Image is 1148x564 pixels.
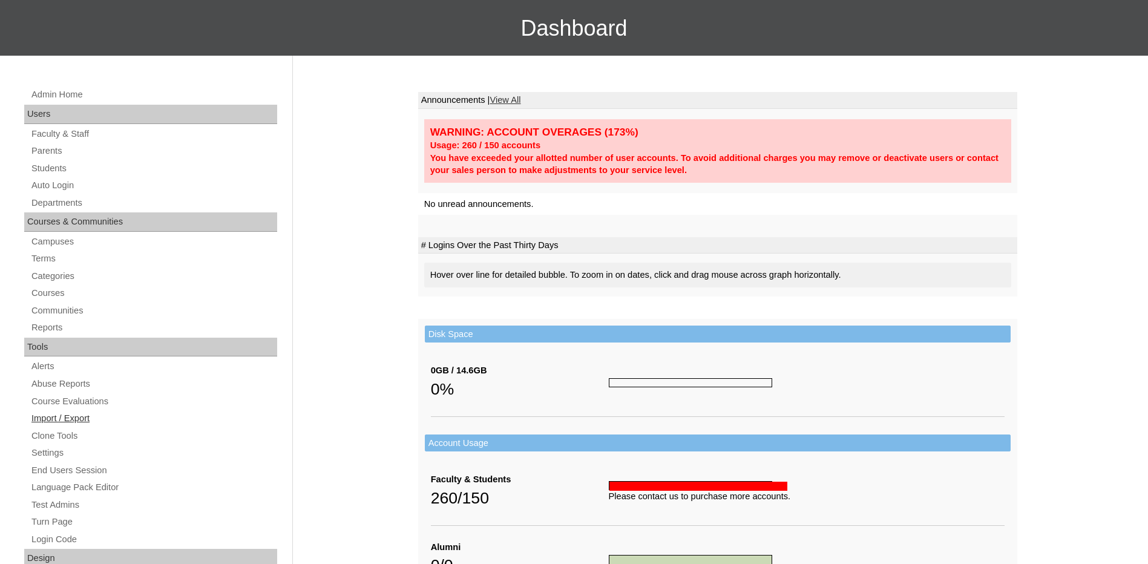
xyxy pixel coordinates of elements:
[430,140,540,150] strong: Usage: 260 / 150 accounts
[418,92,1017,109] td: Announcements |
[30,428,277,444] a: Clone Tools
[431,364,609,377] div: 0GB / 14.6GB
[431,377,609,401] div: 0%
[424,263,1011,287] div: Hover over line for detailed bubble. To zoom in on dates, click and drag mouse across graph horiz...
[418,193,1017,215] td: No unread announcements.
[30,320,277,335] a: Reports
[431,473,609,486] div: Faculty & Students
[30,463,277,478] a: End Users Session
[24,338,277,357] div: Tools
[30,411,277,426] a: Import / Export
[490,95,520,105] a: View All
[30,178,277,193] a: Auto Login
[24,212,277,232] div: Courses & Communities
[30,126,277,142] a: Faculty & Staff
[30,143,277,159] a: Parents
[30,359,277,374] a: Alerts
[430,152,1005,177] div: You have exceeded your allotted number of user accounts. To avoid additional charges you may remo...
[30,303,277,318] a: Communities
[425,326,1011,343] td: Disk Space
[30,87,277,102] a: Admin Home
[30,286,277,301] a: Courses
[6,1,1142,56] h3: Dashboard
[30,394,277,409] a: Course Evaluations
[30,497,277,513] a: Test Admins
[418,237,1017,254] td: # Logins Over the Past Thirty Days
[609,490,1005,503] div: Please contact us to purchase more accounts.
[30,376,277,392] a: Abuse Reports
[30,445,277,461] a: Settings
[30,234,277,249] a: Campuses
[30,480,277,495] a: Language Pack Editor
[30,195,277,211] a: Departments
[30,161,277,176] a: Students
[24,105,277,124] div: Users
[30,269,277,284] a: Categories
[30,532,277,547] a: Login Code
[431,486,609,510] div: 260/150
[430,125,1005,139] div: WARNING: ACCOUNT OVERAGES (173%)
[30,514,277,530] a: Turn Page
[30,251,277,266] a: Terms
[431,541,609,554] div: Alumni
[425,434,1011,452] td: Account Usage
